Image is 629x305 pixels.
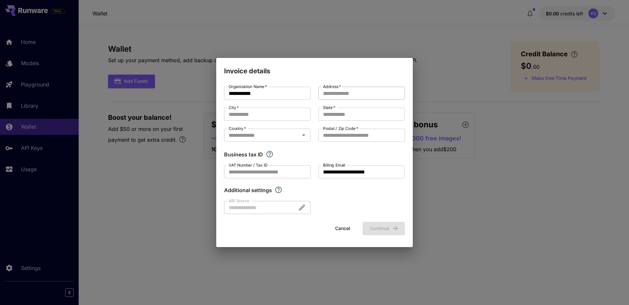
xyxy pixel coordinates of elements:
label: Billing Email [323,162,345,168]
svg: Explore additional customization settings [275,186,282,194]
label: Organization Name [229,84,267,89]
label: State [323,105,335,110]
label: Postal / Zip Code [323,126,358,131]
button: Cancel [328,222,357,235]
label: City [229,105,239,110]
label: AIR Source [229,198,249,204]
h2: Invoice details [216,58,413,76]
p: Additional settings [224,186,272,194]
label: Address [323,84,341,89]
svg: If you are a business tax registrant, please enter your business tax ID here. [266,150,274,158]
p: Business tax ID [224,151,263,158]
label: Country [229,126,246,131]
label: VAT Number / Tax ID [229,162,268,168]
button: Open [299,131,308,140]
